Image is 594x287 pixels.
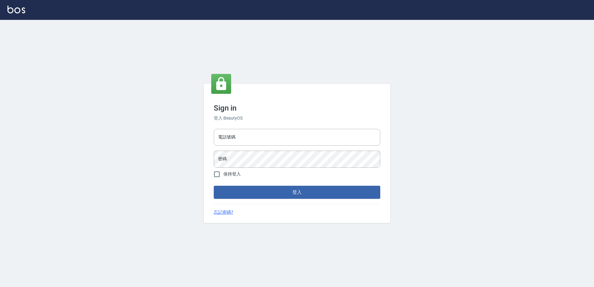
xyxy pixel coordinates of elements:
h6: 登入 BeautyOS [214,115,380,121]
button: 登入 [214,186,380,199]
h3: Sign in [214,104,380,112]
span: 保持登入 [223,171,241,177]
a: 忘記密碼? [214,209,233,216]
img: Logo [7,6,25,13]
